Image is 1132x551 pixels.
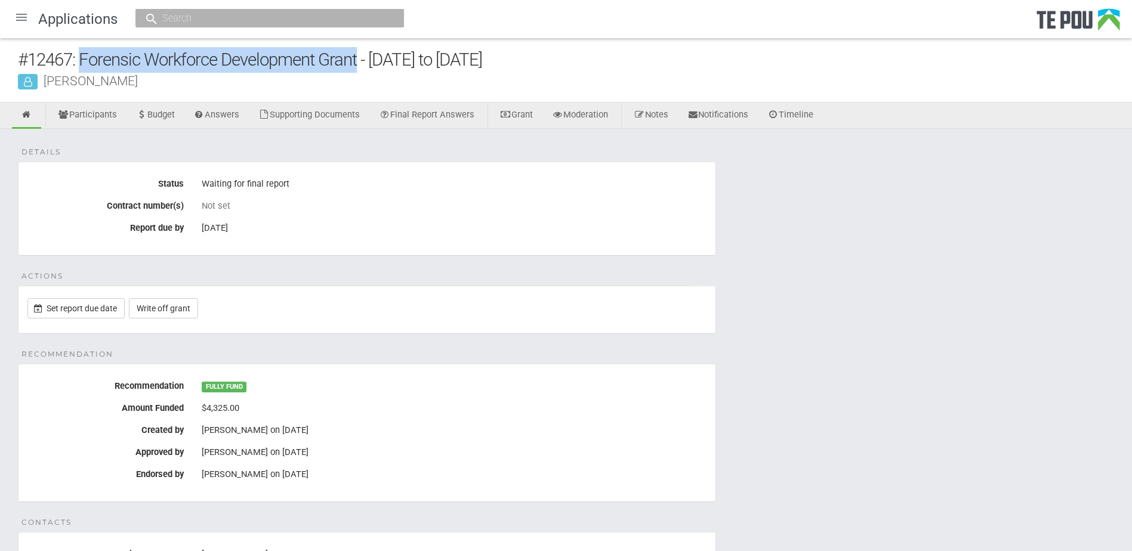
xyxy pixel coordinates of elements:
[202,469,707,479] div: [PERSON_NAME] on [DATE]
[202,174,707,194] div: Waiting for final report
[18,174,193,189] label: Status
[202,447,707,457] div: [PERSON_NAME] on [DATE]
[202,425,707,435] div: [PERSON_NAME] on [DATE]
[49,103,126,129] a: Participants
[18,75,1132,87] div: [PERSON_NAME]
[678,103,758,129] a: Notifications
[18,218,193,233] label: Report due by
[625,103,677,129] a: Notes
[202,382,246,392] span: FULLY FUND
[18,196,193,211] label: Contract number(s)
[185,103,249,129] a: Answers
[202,200,707,211] div: Not set
[758,103,822,129] a: Timeline
[27,298,125,318] a: Set report due date
[21,271,63,281] span: Actions
[202,398,707,419] div: $4,325.00
[21,349,113,360] span: Recommendation
[18,420,193,435] label: Created by
[249,103,369,129] a: Supporting Documents
[18,376,193,391] label: Recommendation
[21,517,72,528] span: Contacts
[18,442,193,457] label: Approved by
[491,103,542,129] a: Grant
[202,218,707,239] div: [DATE]
[18,398,193,413] label: Amount Funded
[370,103,483,129] a: Final Report Answers
[543,103,617,129] a: Moderation
[127,103,184,129] a: Budget
[21,147,61,157] span: Details
[18,47,1132,73] div: #12467: Forensic Workforce Development Grant - [DATE] to [DATE]
[18,465,193,479] label: Endorsed by
[159,12,369,24] input: Search
[129,298,198,318] a: Write off grant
